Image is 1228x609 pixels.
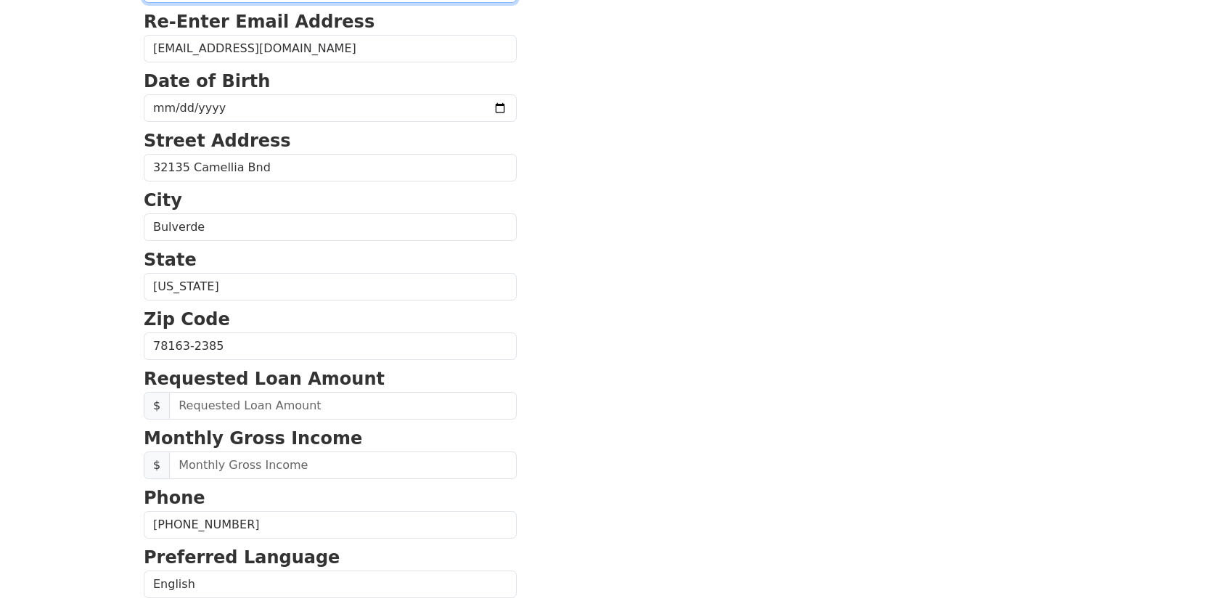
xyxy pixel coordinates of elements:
strong: Phone [144,488,205,508]
input: Monthly Gross Income [169,451,517,479]
input: Re-Enter Email Address [144,35,517,62]
span: $ [144,392,170,420]
strong: Date of Birth [144,71,270,91]
input: Street Address [144,154,517,181]
p: Monthly Gross Income [144,425,517,451]
input: Phone [144,511,517,539]
strong: City [144,190,182,211]
strong: Preferred Language [144,547,340,568]
strong: State [144,250,197,270]
input: City [144,213,517,241]
strong: Street Address [144,131,291,151]
strong: Requested Loan Amount [144,369,385,389]
strong: Zip Code [144,309,230,330]
input: Requested Loan Amount [169,392,517,420]
span: $ [144,451,170,479]
strong: Re-Enter Email Address [144,12,374,32]
input: Zip Code [144,332,517,360]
